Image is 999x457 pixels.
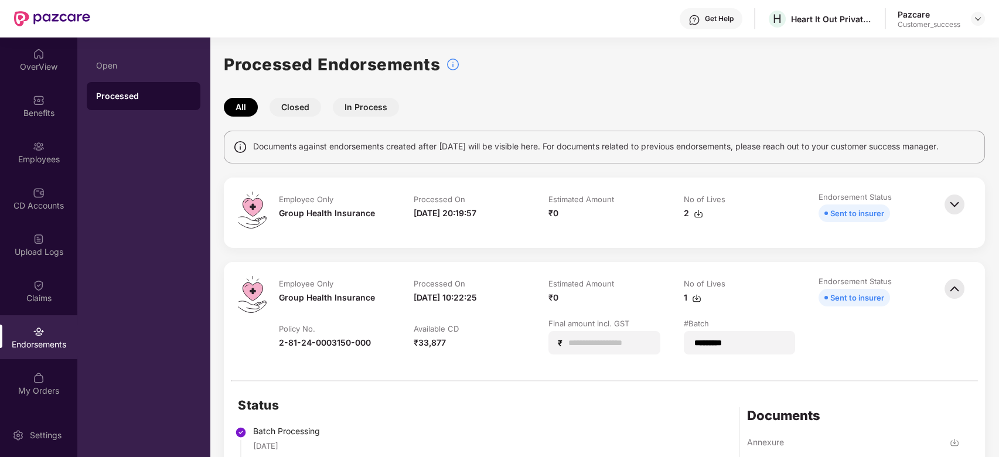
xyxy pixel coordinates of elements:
[279,207,375,220] div: Group Health Insurance
[33,94,45,106] img: svg+xml;base64,PHN2ZyBpZD0iQmVuZWZpdHMiIHhtbG5zPSJodHRwOi8vd3d3LnczLm9yZy8yMDAwL3N2ZyIgd2lkdGg9Ij...
[950,438,959,447] img: svg+xml;base64,PHN2ZyBpZD0iRG93bmxvYWQtMzJ4MzIiIHhtbG5zPSJodHRwOi8vd3d3LnczLm9yZy8yMDAwL3N2ZyIgd2...
[224,52,440,77] h1: Processed Endorsements
[414,336,446,349] div: ₹33,877
[333,98,399,117] button: In Process
[279,278,333,289] div: Employee Only
[253,140,939,153] span: Documents against endorsements created after [DATE] will be visible here. For documents related t...
[238,276,267,313] img: svg+xml;base64,PHN2ZyB4bWxucz0iaHR0cDovL3d3dy53My5vcmcvMjAwMC9zdmciIHdpZHRoPSI0OS4zMiIgaGVpZ2h0PS...
[33,372,45,384] img: svg+xml;base64,PHN2ZyBpZD0iTXlfT3JkZXJzIiBkYXRhLW5hbWU9Ik15IE9yZGVycyIgeG1sbnM9Imh0dHA6Ly93d3cudz...
[33,141,45,152] img: svg+xml;base64,PHN2ZyBpZD0iRW1wbG95ZWVzIiB4bWxucz0iaHR0cDovL3d3dy53My5vcmcvMjAwMC9zdmciIHdpZHRoPS...
[279,291,375,304] div: Group Health Insurance
[747,436,784,448] div: Annexure
[819,192,892,202] div: Endorsement Status
[684,194,725,204] div: No of Lives
[973,14,983,23] img: svg+xml;base64,PHN2ZyBpZD0iRHJvcGRvd24tMzJ4MzIiIHhtbG5zPSJodHRwOi8vd3d3LnczLm9yZy8yMDAwL3N2ZyIgd2...
[684,318,709,329] div: #Batch
[548,207,558,220] div: ₹0
[446,57,460,71] img: svg+xml;base64,PHN2ZyBpZD0iSW5mb18tXzMyeDMyIiBkYXRhLW5hbWU9IkluZm8gLSAzMngzMiIgeG1sbnM9Imh0dHA6Ly...
[830,207,884,220] div: Sent to insurer
[270,98,321,117] button: Closed
[33,187,45,199] img: svg+xml;base64,PHN2ZyBpZD0iQ0RfQWNjb3VudHMiIGRhdGEtbmFtZT0iQ0QgQWNjb3VudHMiIHhtbG5zPSJodHRwOi8vd3...
[253,440,278,452] div: [DATE]
[238,395,349,415] h2: Status
[414,323,459,334] div: Available CD
[414,207,476,220] div: [DATE] 20:19:57
[898,20,960,29] div: Customer_success
[548,291,558,304] div: ₹0
[942,276,967,302] img: svg+xml;base64,PHN2ZyBpZD0iQmFjay0zMngzMiIgeG1sbnM9Imh0dHA6Ly93d3cudzMub3JnLzIwMDAvc3ZnIiB3aWR0aD...
[26,429,65,441] div: Settings
[791,13,873,25] div: Heart It Out Private Limited
[898,9,960,20] div: Pazcare
[819,276,892,287] div: Endorsement Status
[942,192,967,217] img: svg+xml;base64,PHN2ZyBpZD0iQmFjay0zMngzMiIgeG1sbnM9Imh0dHA6Ly93d3cudzMub3JnLzIwMDAvc3ZnIiB3aWR0aD...
[773,12,782,26] span: H
[414,194,465,204] div: Processed On
[33,233,45,245] img: svg+xml;base64,PHN2ZyBpZD0iVXBsb2FkX0xvZ3MiIGRhdGEtbmFtZT0iVXBsb2FkIExvZ3MiIHhtbG5zPSJodHRwOi8vd3...
[96,90,191,102] div: Processed
[253,425,349,438] div: Batch Processing
[694,209,703,219] img: svg+xml;base64,PHN2ZyBpZD0iRG93bmxvYWQtMzJ4MzIiIHhtbG5zPSJodHRwOi8vd3d3LnczLm9yZy8yMDAwL3N2ZyIgd2...
[684,291,701,304] div: 1
[558,337,567,349] span: ₹
[233,140,247,154] img: svg+xml;base64,PHN2ZyBpZD0iSW5mbyIgeG1sbnM9Imh0dHA6Ly93d3cudzMub3JnLzIwMDAvc3ZnIiB3aWR0aD0iMTQiIG...
[14,11,90,26] img: New Pazcare Logo
[279,323,315,334] div: Policy No.
[747,407,959,424] div: Documents
[33,48,45,60] img: svg+xml;base64,PHN2ZyBpZD0iSG9tZSIgeG1sbnM9Imh0dHA6Ly93d3cudzMub3JnLzIwMDAvc3ZnIiB3aWR0aD0iMjAiIG...
[279,336,371,349] div: 2-81-24-0003150-000
[684,207,703,220] div: 2
[279,194,333,204] div: Employee Only
[548,194,614,204] div: Estimated Amount
[33,279,45,291] img: svg+xml;base64,PHN2ZyBpZD0iQ2xhaW0iIHhtbG5zPSJodHRwOi8vd3d3LnczLm9yZy8yMDAwL3N2ZyIgd2lkdGg9IjIwIi...
[684,278,725,289] div: No of Lives
[12,429,24,441] img: svg+xml;base64,PHN2ZyBpZD0iU2V0dGluZy0yMHgyMCIgeG1sbnM9Imh0dHA6Ly93d3cudzMub3JnLzIwMDAvc3ZnIiB3aW...
[224,98,258,117] button: All
[830,291,884,304] div: Sent to insurer
[688,14,700,26] img: svg+xml;base64,PHN2ZyBpZD0iSGVscC0zMngzMiIgeG1sbnM9Imh0dHA6Ly93d3cudzMub3JnLzIwMDAvc3ZnIiB3aWR0aD...
[235,427,247,438] img: svg+xml;base64,PHN2ZyBpZD0iU3RlcC1Eb25lLTMyeDMyIiB4bWxucz0iaHR0cDovL3d3dy53My5vcmcvMjAwMC9zdmciIH...
[548,278,614,289] div: Estimated Amount
[238,192,267,228] img: svg+xml;base64,PHN2ZyB4bWxucz0iaHR0cDovL3d3dy53My5vcmcvMjAwMC9zdmciIHdpZHRoPSI0OS4zMiIgaGVpZ2h0PS...
[692,294,701,303] img: svg+xml;base64,PHN2ZyBpZD0iRG93bmxvYWQtMzJ4MzIiIHhtbG5zPSJodHRwOi8vd3d3LnczLm9yZy8yMDAwL3N2ZyIgd2...
[548,318,629,329] div: Final amount incl. GST
[705,14,734,23] div: Get Help
[96,61,191,70] div: Open
[414,278,465,289] div: Processed On
[33,326,45,337] img: svg+xml;base64,PHN2ZyBpZD0iRW5kb3JzZW1lbnRzIiB4bWxucz0iaHR0cDovL3d3dy53My5vcmcvMjAwMC9zdmciIHdpZH...
[414,291,477,304] div: [DATE] 10:22:25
